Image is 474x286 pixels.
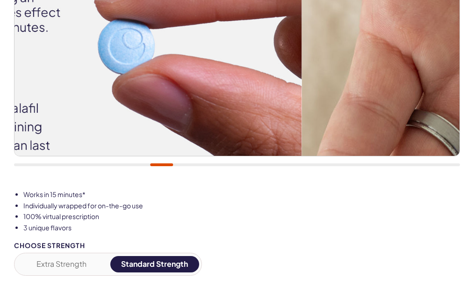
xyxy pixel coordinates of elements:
div: Choose Strength [14,242,202,249]
li: 100% virtual prescription [23,212,460,221]
li: Works in 15 minutes* [23,190,460,199]
button: Standard Strength [110,256,200,272]
li: 3 unique flavors [23,223,460,233]
li: Individually wrapped for on-the-go use [23,201,460,211]
button: Extra Strength [17,256,106,272]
